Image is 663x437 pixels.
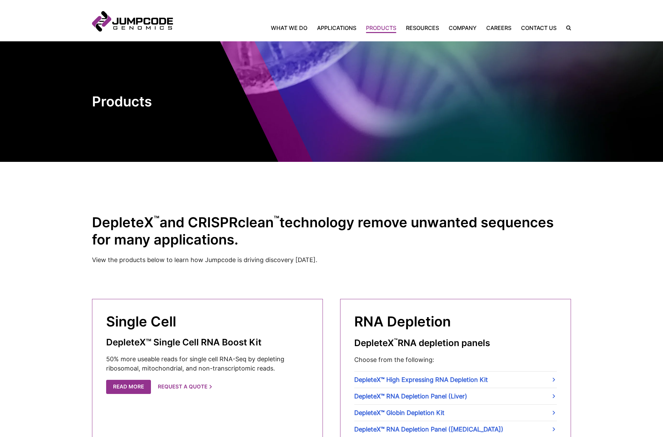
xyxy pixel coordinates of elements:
h3: DepleteX RNA depletion panels [354,337,557,348]
h2: DepleteX and CRISPRclean technology remove unwanted sequences for many applications. [92,214,571,248]
p: 50% more useable reads for single cell RNA-Seq by depleting ribosomoal, mitochondrial, and non-tr... [106,354,309,373]
a: DepleteX™ Globin Depletion Kit [354,405,557,421]
a: DepleteX™ RNA Depletion Panel (Liver) [354,388,557,404]
a: Request a Quote [158,380,212,394]
sup: ™ [274,214,279,225]
a: Read More [106,380,151,394]
a: Contact Us [516,24,561,32]
h2: Single Cell [106,313,309,330]
label: Search the site. [561,25,571,30]
h3: DepleteX™ Single Cell RNA Boost Kit [106,337,309,347]
sup: ™ [394,337,398,344]
a: Careers [481,24,516,32]
a: Products [361,24,401,32]
a: What We Do [271,24,312,32]
h2: RNA Depletion [354,313,557,330]
p: View the products below to learn how Jumpcode is driving discovery [DATE]. [92,255,571,264]
a: Applications [312,24,361,32]
p: Choose from the following: [354,355,557,364]
a: Company [444,24,481,32]
sup: ™ [154,214,160,225]
a: DepleteX™ High Expressing RNA Depletion Kit [354,372,557,388]
h1: Products [92,93,216,110]
a: Resources [401,24,444,32]
nav: Primary Navigation [173,24,561,32]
